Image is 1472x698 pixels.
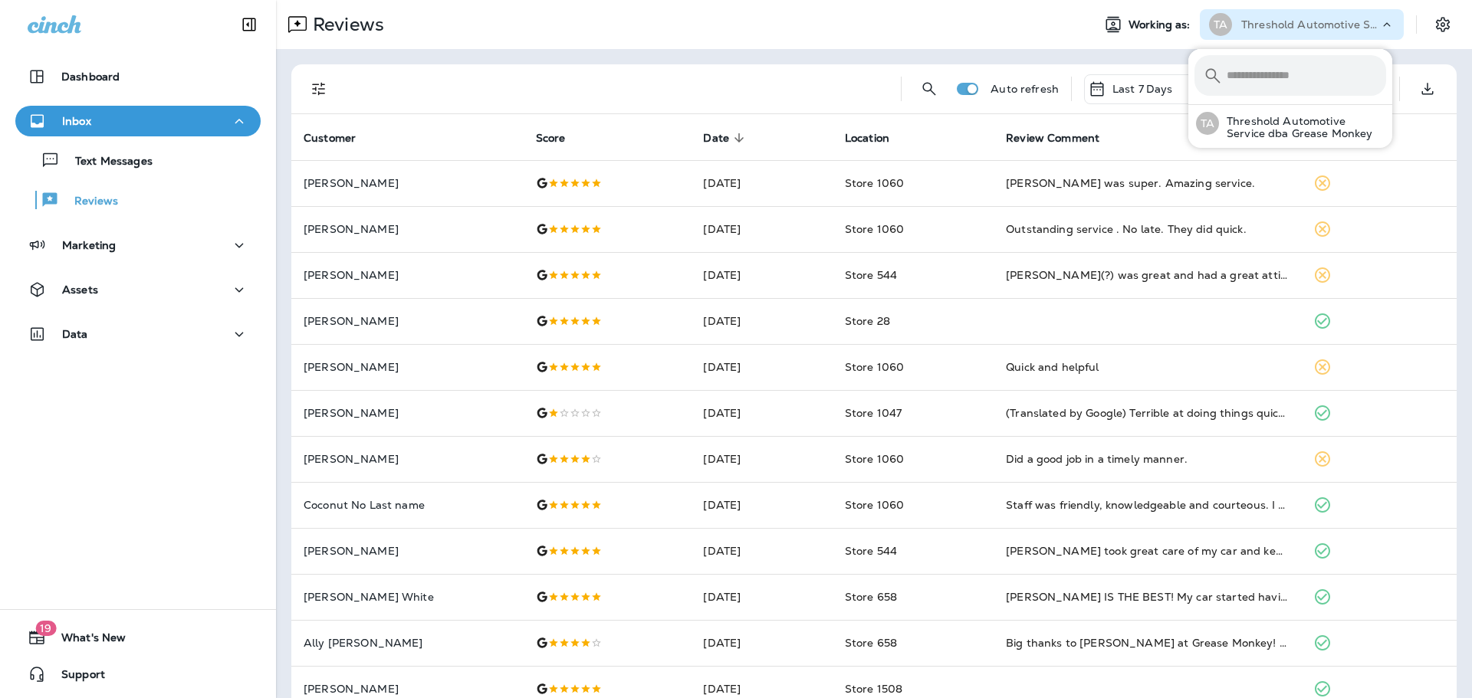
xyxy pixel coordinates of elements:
[691,436,832,482] td: [DATE]
[914,74,945,104] button: Search Reviews
[1112,83,1173,95] p: Last 7 Days
[845,268,897,282] span: Store 544
[691,252,832,298] td: [DATE]
[845,360,904,374] span: Store 1060
[304,132,356,145] span: Customer
[62,115,91,127] p: Inbox
[304,545,511,557] p: [PERSON_NAME]
[1006,175,1289,191] div: Joseph was super. Amazing service.
[304,453,511,465] p: [PERSON_NAME]
[1006,221,1289,237] div: Outstanding service . No late. They did quick.
[845,314,890,328] span: Store 28
[691,574,832,620] td: [DATE]
[46,668,105,687] span: Support
[15,61,261,92] button: Dashboard
[845,452,904,466] span: Store 1060
[61,70,120,83] p: Dashboard
[62,328,88,340] p: Data
[304,407,511,419] p: [PERSON_NAME]
[1006,451,1289,467] div: Did a good job in a timely manner.
[845,590,897,604] span: Store 658
[1129,18,1194,31] span: Working as:
[304,637,511,649] p: Ally [PERSON_NAME]
[703,132,729,145] span: Date
[304,74,334,104] button: Filters
[15,274,261,305] button: Assets
[845,498,904,512] span: Store 1060
[691,620,832,666] td: [DATE]
[991,83,1059,95] p: Auto refresh
[1006,497,1289,513] div: Staff was friendly, knowledgeable and courteous. I was impressed. They took care of my vehicle in...
[1209,13,1232,36] div: TA
[1006,635,1289,650] div: Big thanks to Chris at Grease Monkey! He fixed my light and a few other things like a pro, and my...
[536,131,586,145] span: Score
[691,344,832,390] td: [DATE]
[304,361,511,373] p: [PERSON_NAME]
[536,132,566,145] span: Score
[304,683,511,695] p: [PERSON_NAME]
[1006,359,1289,375] div: Quick and helpful
[62,283,98,296] p: Assets
[1188,105,1392,142] button: TAThreshold Automotive Service dba Grease Monkey
[1219,115,1386,139] p: Threshold Automotive Service dba Grease Monkey
[304,591,511,603] p: [PERSON_NAME] White
[307,13,384,36] p: Reviews
[228,9,271,40] button: Collapse Sidebar
[304,315,511,327] p: [PERSON_NAME]
[1006,543,1289,559] div: Jared took great care of my car and kept me informed the whole time!
[691,390,832,436] td: [DATE]
[1006,132,1099,145] span: Review Comment
[691,298,832,344] td: [DATE]
[1006,405,1289,421] div: (Translated by Google) Terrible at doing things quickly, they do them poorly and with very little...
[1196,112,1219,135] div: TA
[304,223,511,235] p: [PERSON_NAME]
[1241,18,1379,31] p: Threshold Automotive Service dba Grease Monkey
[15,184,261,216] button: Reviews
[15,659,261,690] button: Support
[1006,589,1289,605] div: CHRIS IS THE BEST! My car started having trouble starting today so I took it in to a shop to get ...
[845,682,902,696] span: Store 1508
[15,106,261,136] button: Inbox
[1429,11,1457,38] button: Settings
[304,131,376,145] span: Customer
[691,160,832,206] td: [DATE]
[845,406,902,420] span: Store 1047
[304,499,511,511] p: Coconut No Last name
[60,155,153,169] p: Text Messages
[304,177,511,189] p: [PERSON_NAME]
[703,131,749,145] span: Date
[845,636,897,650] span: Store 658
[15,144,261,176] button: Text Messages
[691,482,832,528] td: [DATE]
[845,544,897,558] span: Store 544
[35,621,56,636] span: 19
[845,222,904,236] span: Store 1060
[15,230,261,261] button: Marketing
[1412,74,1443,104] button: Export as CSV
[845,176,904,190] span: Store 1060
[1006,131,1119,145] span: Review Comment
[15,319,261,349] button: Data
[304,269,511,281] p: [PERSON_NAME]
[691,206,832,252] td: [DATE]
[59,195,118,209] p: Reviews
[15,622,261,653] button: 19What's New
[691,528,832,574] td: [DATE]
[845,132,889,145] span: Location
[62,239,116,251] p: Marketing
[1006,267,1289,283] div: Noelle(?) was great and had a great attitude, she did not make me feel pressured to purchase addi...
[46,631,126,650] span: What's New
[845,131,909,145] span: Location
